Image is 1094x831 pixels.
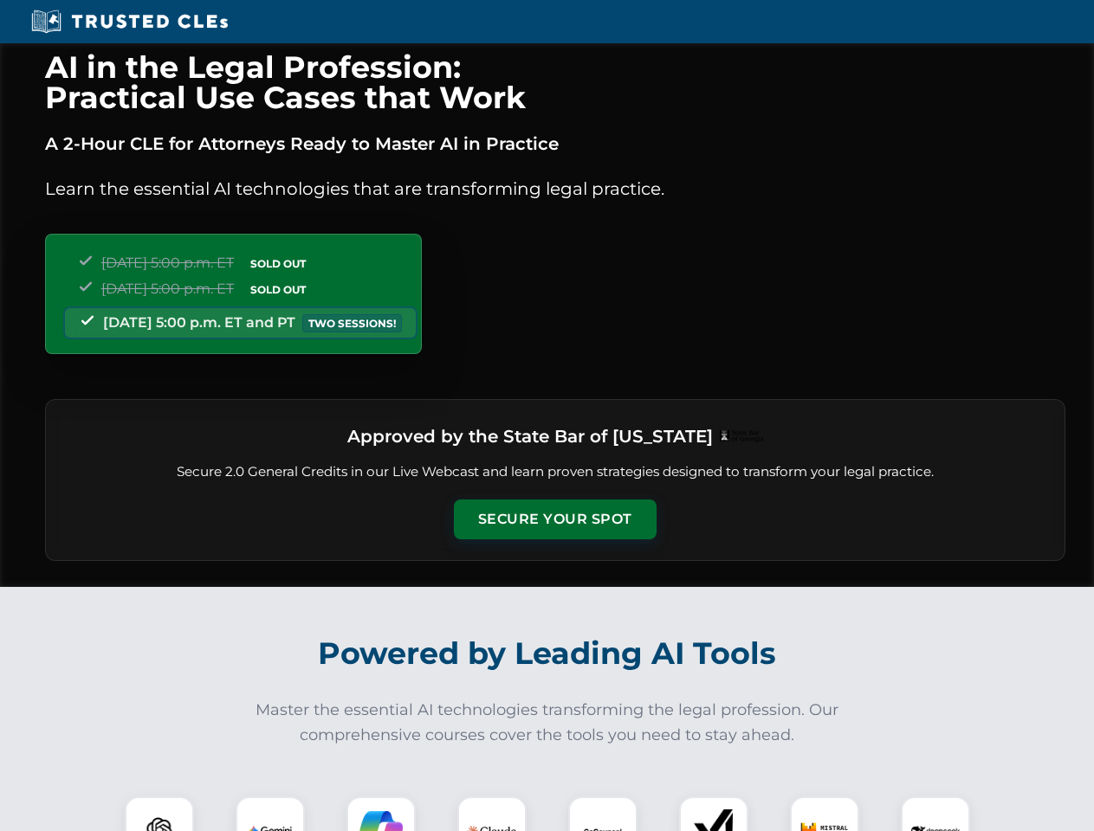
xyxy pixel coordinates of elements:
[45,52,1065,113] h1: AI in the Legal Profession: Practical Use Cases that Work
[101,280,234,297] span: [DATE] 5:00 p.m. ET
[26,9,233,35] img: Trusted CLEs
[244,280,312,299] span: SOLD OUT
[67,462,1044,482] p: Secure 2.0 General Credits in our Live Webcast and learn proven strategies designed to transform ...
[45,175,1065,203] p: Learn the essential AI technologies that are transforming legal practice.
[68,623,1027,684] h2: Powered by Leading AI Tools
[45,130,1065,158] p: A 2-Hour CLE for Attorneys Ready to Master AI in Practice
[244,698,851,748] p: Master the essential AI technologies transforming the legal profession. Our comprehensive courses...
[454,499,657,539] button: Secure Your Spot
[347,421,713,452] h3: Approved by the State Bar of [US_STATE]
[101,254,234,271] span: [DATE] 5:00 p.m. ET
[720,430,763,442] img: Logo
[244,254,312,273] span: SOLD OUT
